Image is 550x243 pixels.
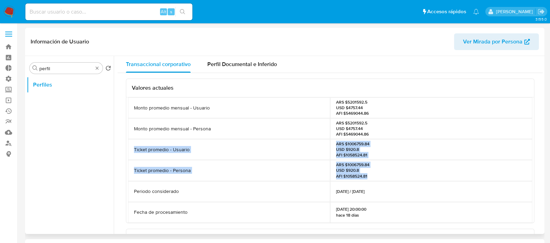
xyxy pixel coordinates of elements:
[170,8,172,15] span: s
[454,33,539,50] button: Ver Mirada por Persona
[134,105,210,111] p: Monto promedio mensual - Usuario
[94,65,100,71] button: Borrar
[207,60,277,68] span: Perfil Documental e Inferido
[336,162,369,179] p: ARS $1006759.84 USD $920.8 AFI $1058524.81
[161,8,166,15] span: Alt
[39,65,93,72] input: Buscar
[336,189,365,194] p: [DATE] / [DATE]
[427,8,466,15] span: Accesos rápidos
[336,99,369,116] p: ARS $5201592.5 USD $4757.44 AFI $5469044.86
[132,84,528,91] h3: Valores actuales
[32,65,38,71] button: Buscar
[463,33,523,50] span: Ver Mirada por Persona
[27,76,114,93] button: Perfiles
[336,206,366,218] p: [DATE] 20:00:00 hace 18 días
[537,8,545,15] a: Salir
[25,7,192,16] input: Buscar usuario o caso...
[336,141,369,158] p: ARS $1006759.84 USD $920.8 AFI $1058524.81
[134,188,179,195] p: Periodo considerado
[134,209,188,216] p: Fecha de procesamiento
[134,125,211,132] p: Monto promedio mensual - Persona
[473,9,479,15] a: Notificaciones
[31,38,89,45] h1: Información de Usuario
[496,8,535,15] p: yanina.loff@mercadolibre.com
[105,65,111,73] button: Volver al orden por defecto
[336,120,369,137] p: ARS $5201592.5 USD $4757.44 AFI $5469044.86
[134,167,191,174] p: Ticket promedio - Persona
[134,146,190,153] p: Ticket promedio - Usuario
[126,60,191,68] span: Transaccional corporativo
[175,7,190,17] button: search-icon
